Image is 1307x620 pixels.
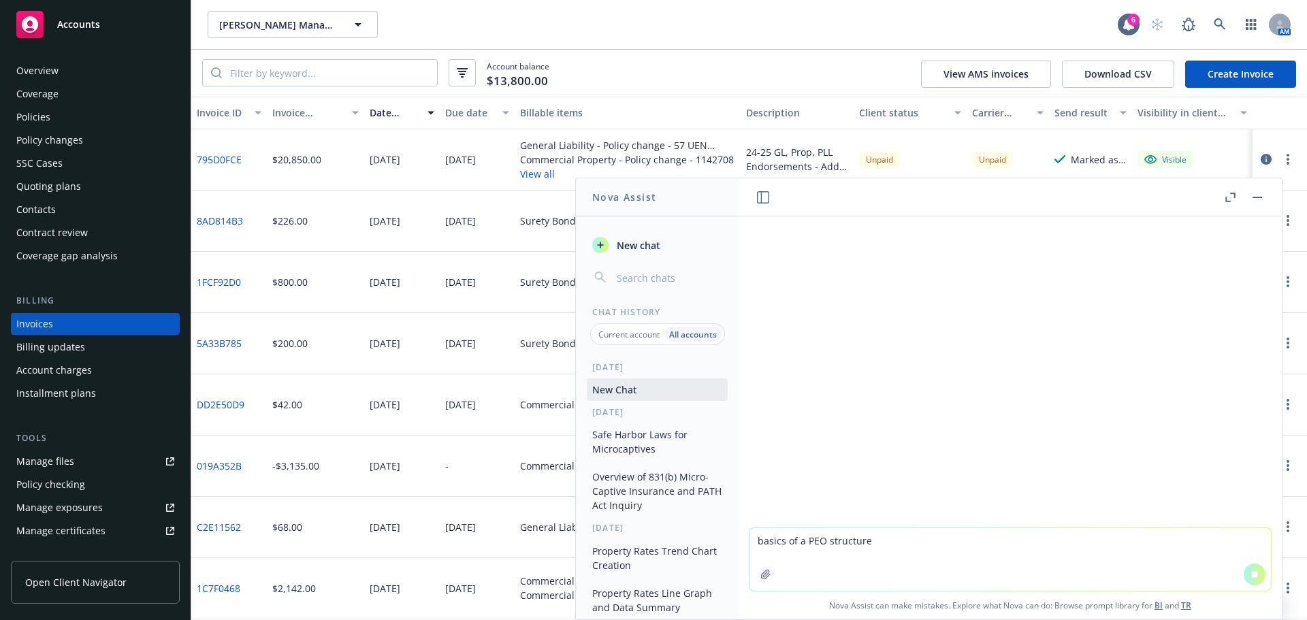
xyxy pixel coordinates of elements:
[16,152,63,174] div: SSC Cases
[445,152,476,167] div: [DATE]
[272,397,302,412] div: $42.00
[1071,152,1127,167] div: Marked as sent
[16,543,85,565] div: Manage claims
[669,329,717,340] p: All accounts
[587,233,728,257] button: New chat
[520,138,735,152] div: General Liability - Policy change - 57 UEN BA5MC1
[11,129,180,151] a: Policy changes
[16,474,85,495] div: Policy checking
[16,83,59,105] div: Coverage
[197,214,243,228] a: 8AD814B3
[445,581,476,595] div: [DATE]
[587,423,728,460] button: Safe Harbor Laws for Microcaptives
[445,105,495,120] div: Due date
[746,145,848,174] div: 24-25 GL, Prop, PLL Endorsements - Add [STREET_ADDRESS], LLC) Effective [DATE]
[520,152,735,167] div: Commercial Property - Policy change - 1142708
[25,575,127,589] span: Open Client Navigator
[11,152,180,174] a: SSC Cases
[11,5,180,44] a: Accounts
[520,105,735,120] div: Billable items
[370,520,400,534] div: [DATE]
[11,336,180,358] a: Billing updates
[370,397,400,412] div: [DATE]
[576,522,739,534] div: [DATE]
[11,83,180,105] a: Coverage
[11,313,180,335] a: Invoices
[272,152,321,167] div: $20,850.00
[1181,600,1191,611] a: TR
[520,574,734,588] div: Commercial Property - Policy change - 1125466
[1144,11,1171,38] a: Start snowing
[520,397,735,412] div: Commercial Auto - Policy change - 57 UEN BE1338
[197,336,242,350] a: 5A33B785
[272,105,344,120] div: Invoice amount
[1144,153,1187,165] div: Visible
[197,520,241,534] a: C2E11562
[11,222,180,244] a: Contract review
[222,60,437,86] input: Filter by keyword...
[587,466,728,517] button: Overview of 831(b) Micro-Captive Insurance and PATH Act Inquiry
[1132,97,1253,129] button: Visibility in client dash
[598,329,660,340] p: Current account
[576,306,739,318] div: Chat History
[1137,105,1232,120] div: Visibility in client dash
[520,588,734,602] div: Commercial Property - Policy change - 1125466
[445,336,476,350] div: [DATE]
[197,152,242,167] a: 795D0FCE
[746,105,848,120] div: Description
[272,336,308,350] div: $200.00
[592,190,656,204] h1: Nova Assist
[440,97,515,129] button: Due date
[972,105,1029,120] div: Carrier status
[587,378,728,401] button: New Chat
[520,336,735,350] div: Surety Bond - Contract bond | City of [PERSON_NAME] - 39K000435
[11,106,180,128] a: Policies
[11,245,180,267] a: Coverage gap analysis
[11,543,180,565] a: Manage claims
[364,97,440,129] button: Date issued
[272,581,316,595] div: $2,142.00
[370,152,400,167] div: [DATE]
[16,176,81,197] div: Quoting plans
[1206,11,1233,38] a: Search
[972,151,1013,168] div: Unpaid
[197,105,246,120] div: Invoice ID
[272,214,308,228] div: $226.00
[445,275,476,289] div: [DATE]
[11,451,180,472] a: Manage files
[197,581,240,595] a: 1C7F0468
[272,275,308,289] div: $800.00
[1175,11,1202,38] a: Report a Bug
[614,268,722,287] input: Search chats
[191,97,267,129] button: Invoice ID
[445,397,476,412] div: [DATE]
[272,459,319,473] div: -$3,135.00
[744,591,1276,619] span: Nova Assist can make mistakes. Explore what Nova can do: Browse prompt library for and
[370,336,400,350] div: [DATE]
[211,67,222,78] svg: Search
[1238,11,1265,38] a: Switch app
[11,474,180,495] a: Policy checking
[197,275,241,289] a: 1FCF92D0
[16,199,56,221] div: Contacts
[11,294,180,308] div: Billing
[520,214,735,228] div: Surety Bond - License bond | CA Contractor's License Bond - 0418763-18
[11,382,180,404] a: Installment plans
[57,19,100,30] span: Accounts
[16,106,50,128] div: Policies
[520,275,735,289] div: Surety Bond - Contract bond | City of [PERSON_NAME] - 39K003702
[1062,61,1174,88] button: Download CSV
[587,582,728,619] button: Property Rates Line Graph and Data Summary
[859,105,946,120] div: Client status
[16,382,96,404] div: Installment plans
[267,97,365,129] button: Invoice amount
[487,61,549,86] span: Account balance
[576,406,739,418] div: [DATE]
[370,105,419,120] div: Date issued
[16,129,83,151] div: Policy changes
[370,459,400,473] div: [DATE]
[272,520,302,534] div: $68.00
[16,245,118,267] div: Coverage gap analysis
[11,176,180,197] a: Quoting plans
[1155,600,1163,611] a: BI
